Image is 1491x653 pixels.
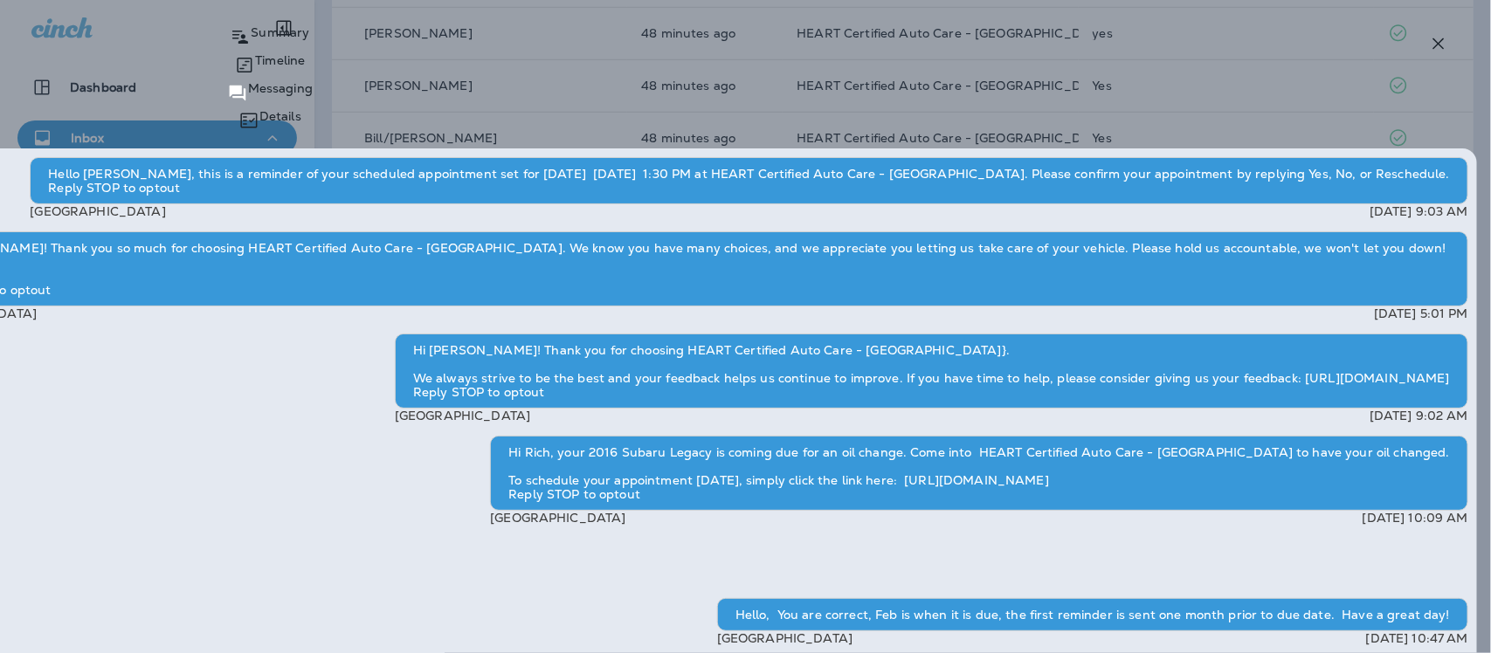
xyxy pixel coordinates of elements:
div: Hi Rich, your 2016 Subaru Legacy is coming due for an oil change. Come into HEART Certified Auto ... [490,436,1468,511]
p: Details [259,109,301,123]
p: [GEOGRAPHIC_DATA] [30,204,165,218]
div: Hello [PERSON_NAME], this is a reminder of your scheduled appointment set for [DATE] [DATE] 1:30 ... [30,157,1468,204]
p: [DATE] 9:02 AM [1370,409,1468,423]
p: Summary [251,25,309,39]
p: [GEOGRAPHIC_DATA] [490,511,625,525]
p: Messaging [248,81,313,95]
p: [DATE] 9:03 AM [1370,204,1468,218]
p: [DATE] 10:47 AM [1366,631,1468,645]
p: [GEOGRAPHIC_DATA] [395,409,530,423]
p: [DATE] 5:01 PM [1374,306,1468,320]
p: [DATE] 10:09 AM [1363,511,1468,525]
div: Hi [PERSON_NAME]! Thank you for choosing HEART Certified Auto Care - [GEOGRAPHIC_DATA]}. We alway... [395,333,1468,409]
div: Hello, You are correct, Feb is when it is due, the first reminder is sent one month prior to due ... [717,598,1468,631]
p: [GEOGRAPHIC_DATA] [717,631,852,645]
p: Timeline [255,53,305,67]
